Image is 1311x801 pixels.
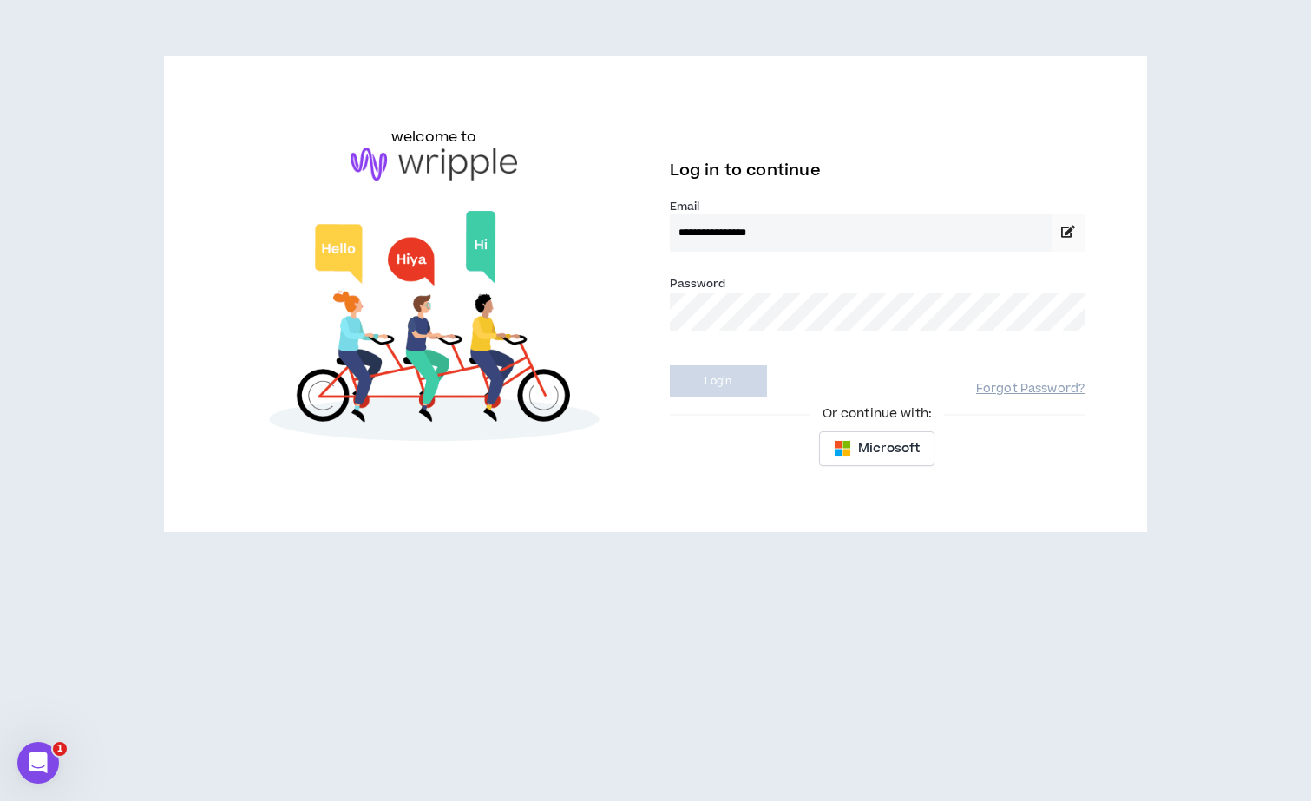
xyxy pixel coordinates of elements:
[670,276,726,292] label: Password
[351,148,517,181] img: logo-brand.png
[858,439,920,458] span: Microsoft
[819,431,934,466] button: Microsoft
[810,404,944,423] span: Or continue with:
[53,742,67,756] span: 1
[391,127,477,148] h6: welcome to
[17,742,59,784] iframe: Intercom live chat
[226,198,642,461] img: Welcome to Wripple
[976,381,1085,397] a: Forgot Password?
[670,365,767,397] button: Login
[670,199,1085,214] label: Email
[670,160,821,181] span: Log in to continue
